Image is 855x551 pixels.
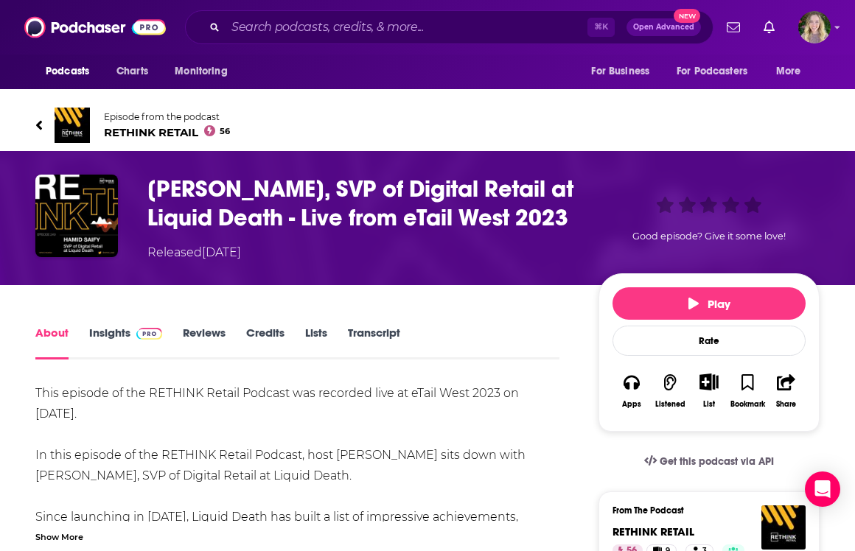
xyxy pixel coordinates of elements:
a: Reviews [183,326,226,359]
img: Podchaser Pro [136,328,162,340]
span: 56 [220,128,230,135]
span: For Business [591,61,649,82]
button: open menu [667,57,769,85]
span: More [776,61,801,82]
img: RETHINK RETAIL [761,505,806,550]
a: Show notifications dropdown [758,15,781,40]
img: User Profile [798,11,831,43]
input: Search podcasts, credits, & more... [226,15,587,39]
a: Show notifications dropdown [721,15,746,40]
button: Bookmark [728,364,767,418]
span: Good episode? Give it some love! [632,231,786,242]
div: List [703,399,715,409]
button: open menu [766,57,820,85]
span: Get this podcast via API [660,455,774,468]
button: open menu [581,57,668,85]
h1: Hamid Saify, SVP of Digital Retail at Liquid Death - Live from eTail West 2023 [147,175,575,232]
a: InsightsPodchaser Pro [89,326,162,359]
div: Open Intercom Messenger [805,471,840,507]
button: open menu [164,57,246,85]
a: About [35,326,69,359]
span: For Podcasters [677,61,747,82]
a: Lists [305,326,327,359]
img: RETHINK RETAIL [55,108,90,143]
div: Apps [622,400,641,409]
a: RETHINK RETAIL [613,524,694,538]
span: RETHINK RETAIL [104,125,230,139]
div: Share [776,400,796,409]
span: Episode from the podcast [104,111,230,122]
a: Get this podcast via API [632,443,786,480]
img: Hamid Saify, SVP of Digital Retail at Liquid Death - Live from eTail West 2023 [35,175,118,257]
button: Play [613,287,806,320]
div: Rate [613,326,806,356]
div: Listened [655,400,685,409]
div: Released [DATE] [147,244,241,262]
span: Logged in as lauren19365 [798,11,831,43]
span: New [674,9,700,23]
a: Transcript [348,326,400,359]
img: Podchaser - Follow, Share and Rate Podcasts [24,13,166,41]
div: Bookmark [730,400,765,409]
button: Show More Button [694,373,724,390]
span: Monitoring [175,61,227,82]
button: Open AdvancedNew [627,18,701,36]
button: open menu [35,57,108,85]
div: Show More ButtonList [690,364,728,418]
div: Search podcasts, credits, & more... [185,10,713,44]
span: Podcasts [46,61,89,82]
button: Apps [613,364,651,418]
a: RETHINK RETAILEpisode from the podcastRETHINK RETAIL56 [35,108,820,143]
a: Charts [107,57,157,85]
button: Listened [651,364,689,418]
span: Charts [116,61,148,82]
span: ⌘ K [587,18,615,37]
span: Open Advanced [633,24,694,31]
h3: From The Podcast [613,505,794,516]
button: Share [767,364,806,418]
a: Credits [246,326,285,359]
button: Show profile menu [798,11,831,43]
span: Play [688,297,730,311]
